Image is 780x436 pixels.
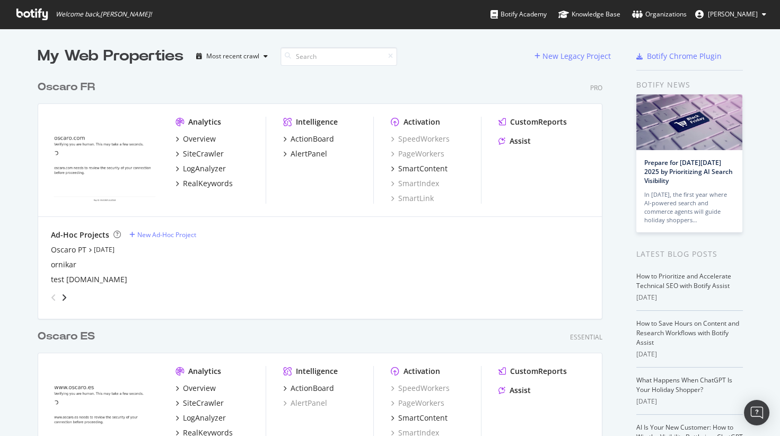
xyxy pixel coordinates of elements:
[183,398,224,408] div: SiteCrawler
[206,53,259,59] div: Most recent crawl
[391,413,448,423] a: SmartContent
[281,47,397,66] input: Search
[283,383,334,394] a: ActionBoard
[94,245,115,254] a: [DATE]
[183,149,224,159] div: SiteCrawler
[60,292,68,303] div: angle-right
[636,94,742,150] img: Prepare for Black Friday 2025 by Prioritizing AI Search Visibility
[708,10,758,19] span: Brunel Dimitri
[534,51,611,60] a: New Legacy Project
[636,272,731,290] a: How to Prioritize and Accelerate Technical SEO with Botify Assist
[391,193,434,204] a: SmartLink
[176,413,226,423] a: LogAnalyzer
[498,366,567,377] a: CustomReports
[291,149,327,159] div: AlertPanel
[636,248,743,260] div: Latest Blog Posts
[51,245,86,255] a: Oscaro PT
[176,398,224,408] a: SiteCrawler
[498,385,531,396] a: Assist
[183,134,216,144] div: Overview
[183,413,226,423] div: LogAnalyzer
[510,117,567,127] div: CustomReports
[391,178,439,189] a: SmartIndex
[636,293,743,302] div: [DATE]
[644,158,733,185] a: Prepare for [DATE][DATE] 2025 by Prioritizing AI Search Visibility
[510,366,567,377] div: CustomReports
[644,190,734,224] div: In [DATE], the first year where AI-powered search and commerce agents will guide holiday shoppers…
[632,9,687,20] div: Organizations
[391,398,444,408] a: PageWorkers
[296,117,338,127] div: Intelligence
[176,134,216,144] a: Overview
[47,289,60,306] div: angle-left
[137,230,196,239] div: New Ad-Hoc Project
[283,149,327,159] a: AlertPanel
[636,319,739,347] a: How to Save Hours on Content and Research Workflows with Botify Assist
[744,400,769,425] div: Open Intercom Messenger
[510,385,531,396] div: Assist
[176,163,226,174] a: LogAnalyzer
[176,383,216,394] a: Overview
[391,163,448,174] a: SmartContent
[51,117,159,203] img: Oscaro.com
[183,383,216,394] div: Overview
[38,329,95,344] div: Oscaro ES
[283,134,334,144] a: ActionBoard
[647,51,722,62] div: Botify Chrome Plugin
[404,117,440,127] div: Activation
[498,117,567,127] a: CustomReports
[183,178,233,189] div: RealKeywords
[38,80,99,95] a: Oscaro FR
[183,163,226,174] div: LogAnalyzer
[176,149,224,159] a: SiteCrawler
[636,350,743,359] div: [DATE]
[636,79,743,91] div: Botify news
[490,9,547,20] div: Botify Academy
[398,163,448,174] div: SmartContent
[391,134,450,144] a: SpeedWorkers
[687,6,775,23] button: [PERSON_NAME]
[188,366,221,377] div: Analytics
[188,117,221,127] div: Analytics
[391,383,450,394] a: SpeedWorkers
[176,178,233,189] a: RealKeywords
[38,80,95,95] div: Oscaro FR
[398,413,448,423] div: SmartContent
[542,51,611,62] div: New Legacy Project
[291,134,334,144] div: ActionBoard
[636,376,732,394] a: What Happens When ChatGPT Is Your Holiday Shopper?
[296,366,338,377] div: Intelligence
[510,136,531,146] div: Assist
[636,51,722,62] a: Botify Chrome Plugin
[283,398,327,408] a: AlertPanel
[636,397,743,406] div: [DATE]
[38,329,99,344] a: Oscaro ES
[391,149,444,159] a: PageWorkers
[51,259,76,270] a: ornikar
[404,366,440,377] div: Activation
[51,274,127,285] a: test [DOMAIN_NAME]
[590,83,602,92] div: Pro
[534,48,611,65] button: New Legacy Project
[129,230,196,239] a: New Ad-Hoc Project
[192,48,272,65] button: Most recent crawl
[558,9,620,20] div: Knowledge Base
[51,230,109,240] div: Ad-Hoc Projects
[291,383,334,394] div: ActionBoard
[498,136,531,146] a: Assist
[570,333,602,342] div: Essential
[56,10,152,19] span: Welcome back, [PERSON_NAME] !
[38,46,183,67] div: My Web Properties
